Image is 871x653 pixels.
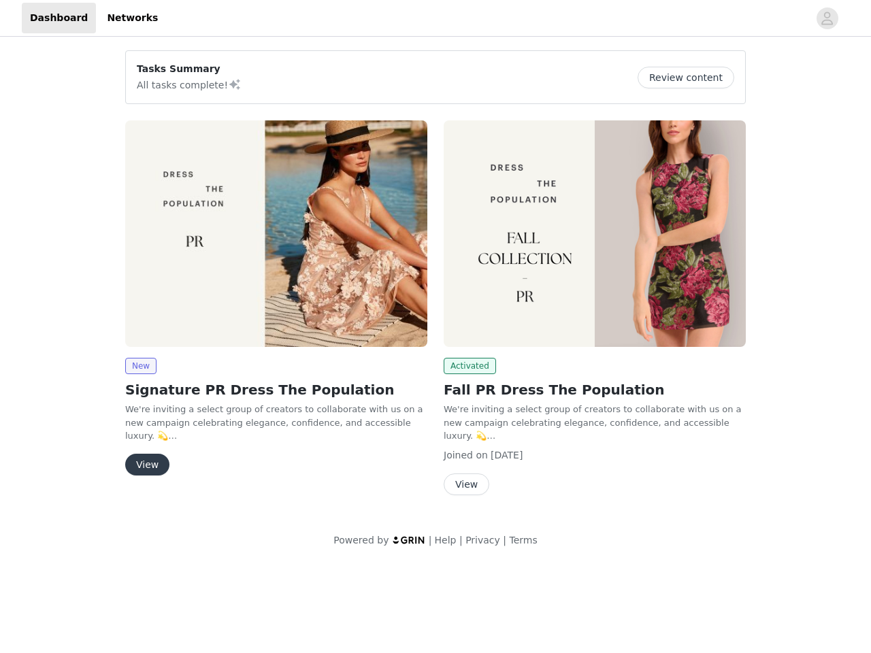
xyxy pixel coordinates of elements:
button: Review content [638,67,734,88]
p: We're inviting a select group of creators to collaborate with us on a new campaign celebrating el... [125,403,427,443]
span: [DATE] [491,450,523,461]
img: Dress The Population [444,120,746,347]
span: New [125,358,157,374]
p: All tasks complete! [137,76,242,93]
span: Activated [444,358,496,374]
span: Powered by [333,535,389,546]
a: Dashboard [22,3,96,33]
span: | [429,535,432,546]
a: Networks [99,3,166,33]
div: avatar [821,7,834,29]
button: View [444,473,489,495]
p: We're inviting a select group of creators to collaborate with us on a new campaign celebrating el... [444,403,746,443]
button: View [125,454,169,475]
span: | [503,535,506,546]
a: View [125,460,169,470]
a: View [444,480,489,490]
a: Privacy [465,535,500,546]
span: Joined on [444,450,488,461]
img: Dress The Population [125,120,427,347]
p: Tasks Summary [137,62,242,76]
h2: Signature PR Dress The Population [125,380,427,400]
a: Help [435,535,457,546]
h2: Fall PR Dress The Population [444,380,746,400]
a: Terms [509,535,537,546]
img: logo [392,535,426,544]
span: | [459,535,463,546]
